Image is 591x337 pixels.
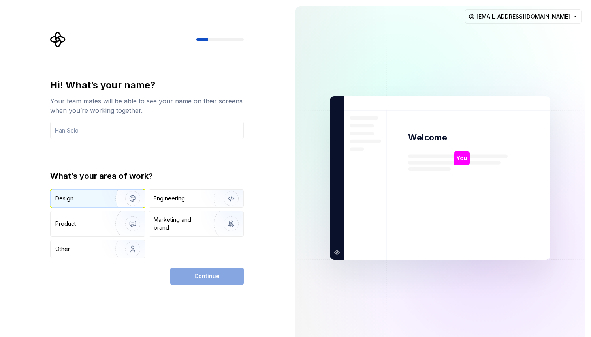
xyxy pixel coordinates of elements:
[55,195,73,202] div: Design
[50,32,66,47] svg: Supernova Logo
[456,154,467,163] p: You
[408,132,447,143] p: Welcome
[154,216,207,232] div: Marketing and brand
[465,9,582,24] button: [EMAIL_ADDRESS][DOMAIN_NAME]
[50,170,244,182] div: What’s your area of work?
[50,96,244,115] div: Your team mates will be able to see your name on their screens when you’re working together.
[476,13,570,21] span: [EMAIL_ADDRESS][DOMAIN_NAME]
[50,79,244,92] div: Hi! What’s your name?
[55,220,76,228] div: Product
[154,195,185,202] div: Engineering
[50,122,244,139] input: Han Solo
[55,245,70,253] div: Other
